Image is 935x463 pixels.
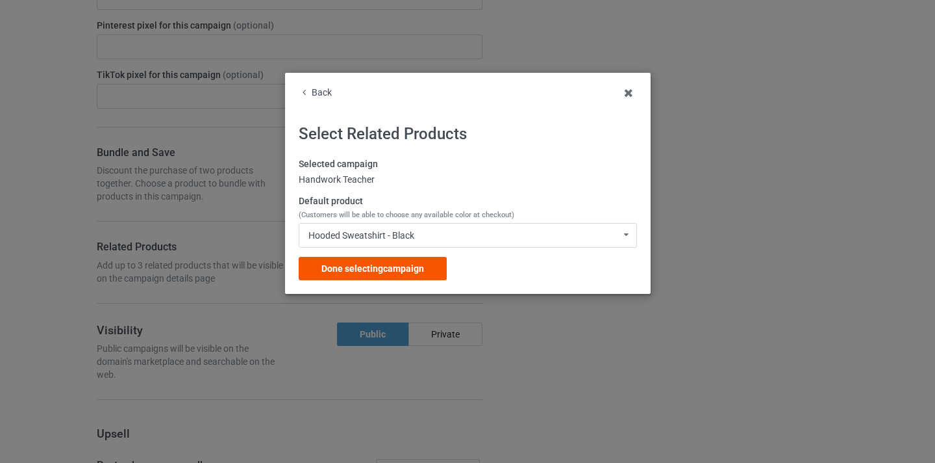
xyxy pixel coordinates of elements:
div: Back [299,86,637,99]
div: Hooded Sweatshirt - Black [308,231,414,240]
h2: Select Related Products [299,124,637,144]
label: Default product [299,195,637,220]
span: Done selecting campaign [321,263,424,274]
div: Handwork Teacher [299,174,637,187]
label: Selected campaign [299,158,637,171]
span: (Customers will be able to choose any available color at checkout) [299,211,514,219]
